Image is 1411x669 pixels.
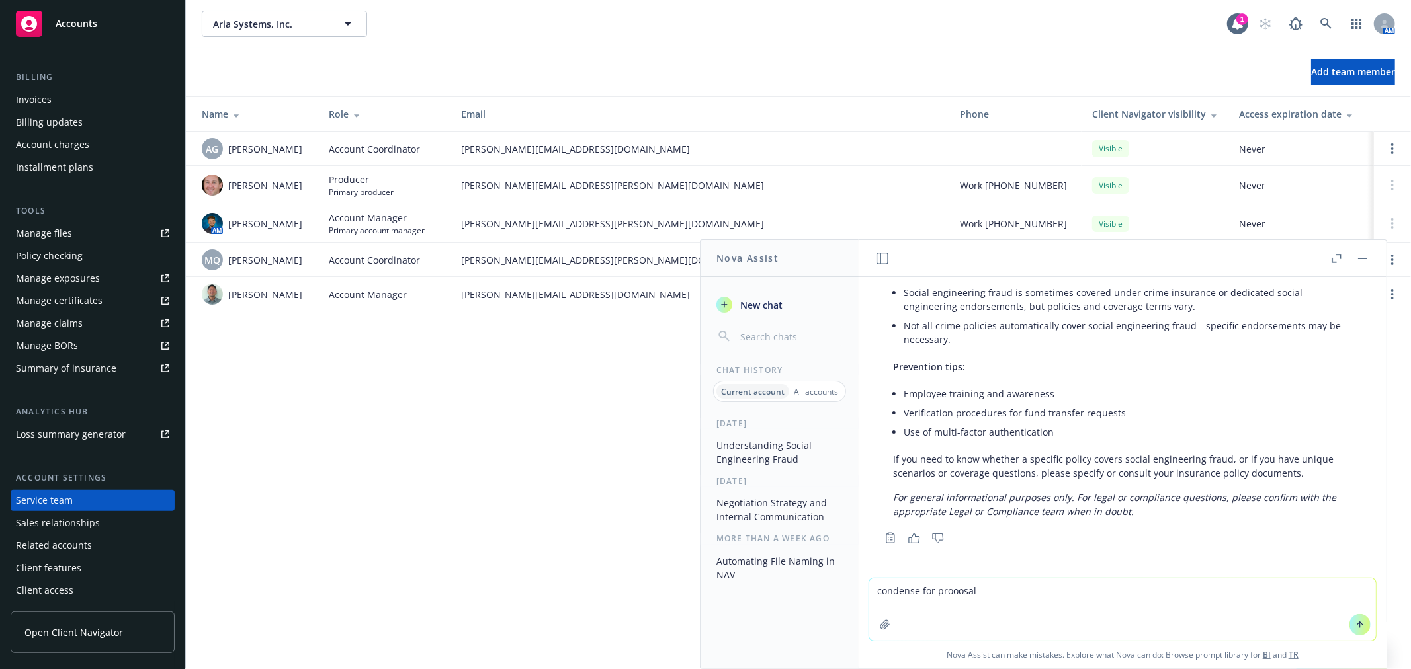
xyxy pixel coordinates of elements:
div: Billing [11,71,175,84]
span: Primary producer [329,186,394,198]
li: Employee training and awareness [904,384,1352,403]
div: Installment plans [16,157,93,178]
span: Work [PHONE_NUMBER] [960,178,1067,192]
button: New chat [711,293,848,317]
a: TR [1289,649,1299,660]
textarea: condense for prooosal [869,578,1376,641]
p: Current account [721,386,785,397]
div: Service team [16,490,73,511]
span: [PERSON_NAME] [228,253,302,267]
div: [DATE] [701,475,859,487]
a: Search [1313,11,1340,37]
img: photo [202,213,223,234]
span: [PERSON_NAME][EMAIL_ADDRESS][PERSON_NAME][DOMAIN_NAME] [461,217,939,231]
div: Analytics hub [11,405,175,418]
div: Billing updates [16,112,83,133]
a: Billing updates [11,112,175,133]
button: Add team member [1311,59,1395,85]
span: Producer [329,173,394,186]
div: Manage BORs [16,335,78,356]
h1: Nova Assist [716,251,779,265]
span: MQ [204,253,220,267]
div: Phone [960,107,1071,121]
span: [PERSON_NAME] [228,142,302,156]
span: Work [PHONE_NUMBER] [960,217,1067,231]
a: Open options [1385,141,1400,157]
span: Account Coordinator [329,142,420,156]
a: Manage files [11,223,175,244]
span: Accounts [56,19,97,29]
span: Primary account manager [329,225,425,236]
img: photo [202,175,223,196]
a: Client access [11,580,175,601]
div: Name [202,107,308,121]
div: [DATE] [701,418,859,429]
a: Policy checking [11,245,175,266]
a: Manage exposures [11,268,175,289]
a: Switch app [1344,11,1370,37]
div: Manage files [16,223,72,244]
button: Understanding Social Engineering Fraud [711,434,848,470]
a: Start snowing [1252,11,1279,37]
div: Policy checking [16,245,83,266]
a: Invoices [11,89,175,110]
span: Open Client Navigator [24,625,123,639]
a: Related accounts [11,535,175,556]
button: Aria Systems, Inc. [202,11,367,37]
button: Negotiation Strategy and Internal Communication [711,492,848,528]
div: Related accounts [16,535,92,556]
div: Email [461,107,939,121]
span: [PERSON_NAME] [228,217,302,231]
span: Account Manager [329,211,425,225]
span: Nova Assist can make mistakes. Explore what Nova can do: Browse prompt library for and [864,641,1381,668]
div: Manage exposures [16,268,100,289]
a: Manage claims [11,313,175,334]
div: Chat History [701,364,859,375]
a: Sales relationships [11,512,175,533]
a: Loss summary generator [11,424,175,445]
span: Prevention tips: [893,360,965,373]
div: Invoices [16,89,52,110]
div: Account charges [16,134,89,155]
a: Manage BORs [11,335,175,356]
span: Account Coordinator [329,253,420,267]
p: If you need to know whether a specific policy covers social engineering fraud, or if you have uni... [893,452,1352,480]
span: Account Manager [329,288,407,301]
a: Summary of insurance [11,358,175,379]
span: [PERSON_NAME][EMAIL_ADDRESS][PERSON_NAME][DOMAIN_NAME] [461,178,939,192]
input: Search chats [738,327,843,346]
div: Sales relationships [16,512,100,533]
img: photo [202,284,223,305]
span: Never [1239,142,1363,156]
p: All accounts [794,386,838,397]
div: 1 [1236,13,1248,25]
button: Automating File Naming in NAV [711,550,848,586]
div: Client features [16,557,81,578]
span: Never [1239,217,1363,231]
div: Tools [11,204,175,217]
div: Access expiration date [1239,107,1363,121]
a: Manage certificates [11,290,175,311]
em: For general informational purposes only. For legal or compliance questions, please confirm with t... [893,491,1336,518]
span: [PERSON_NAME][EMAIL_ADDRESS][DOMAIN_NAME] [461,142,939,156]
button: Thumbs down [927,529,949,547]
div: Visible [1092,177,1129,194]
a: Open options [1385,286,1400,302]
span: [PERSON_NAME] [228,178,302,192]
div: Manage claims [16,313,83,334]
div: Loss summary generator [16,424,126,445]
a: BI [1263,649,1271,660]
span: Never [1239,178,1363,192]
a: Open options [1385,252,1400,268]
div: Visible [1092,216,1129,232]
a: Account charges [11,134,175,155]
div: Visible [1092,140,1129,157]
a: Service team [11,490,175,511]
div: Client access [16,580,73,601]
span: Add team member [1311,65,1395,78]
span: [PERSON_NAME][EMAIL_ADDRESS][DOMAIN_NAME] [461,288,939,301]
li: Not all crime policies automatically cover social engineering fraud—specific endorsements may be ... [904,316,1352,349]
li: Verification procedures for fund transfer requests [904,403,1352,422]
div: Role [329,107,440,121]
